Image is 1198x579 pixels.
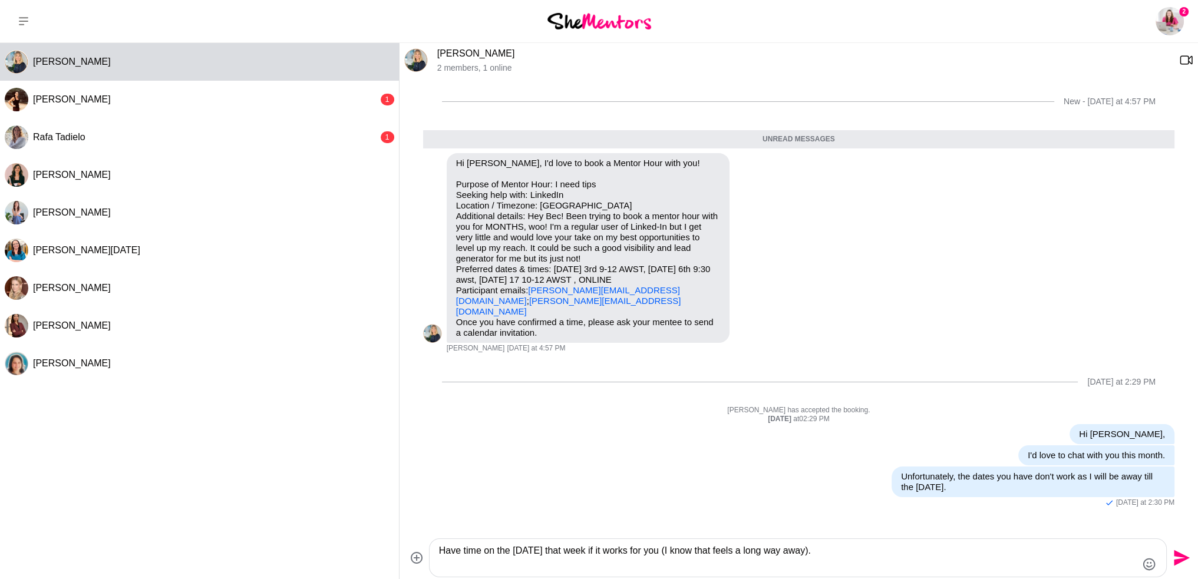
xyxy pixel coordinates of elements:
div: Junie Soe [5,314,28,338]
div: Laura Thain [5,50,28,74]
div: New - [DATE] at 4:57 PM [1064,97,1156,107]
img: P [5,276,28,300]
img: M [5,163,28,187]
img: L [5,50,28,74]
span: [PERSON_NAME] [33,358,111,368]
textarea: Type your message [439,544,1137,572]
span: [PERSON_NAME] [33,170,111,180]
span: [PERSON_NAME] [33,207,111,217]
div: Laura Thain [423,324,442,343]
p: Hi [PERSON_NAME], [1079,429,1165,439]
div: Jennifer Natale [5,239,28,262]
p: Purpose of Mentor Hour: I need tips Seeking help with: LinkedIn Location / Timezone: [GEOGRAPHIC_... [456,179,720,317]
span: [PERSON_NAME] [447,344,505,353]
img: L [423,324,442,343]
div: Lily Rudolph [5,352,28,375]
a: [PERSON_NAME][EMAIL_ADDRESS][DOMAIN_NAME] [456,296,681,316]
img: Rebecca Cofrancesco [1156,7,1184,35]
div: 1 [381,131,394,143]
img: R [5,125,28,149]
span: [PERSON_NAME] [33,283,111,293]
div: [DATE] at 2:29 PM [1087,377,1156,387]
div: 1 [381,94,394,105]
img: J [5,314,28,338]
img: L [5,352,28,375]
button: Send [1167,545,1193,571]
div: at 02:29 PM [423,415,1174,424]
div: Philippa Sutherland [5,276,28,300]
img: G [5,201,28,224]
a: [PERSON_NAME][EMAIL_ADDRESS][DOMAIN_NAME] [456,285,680,306]
img: J [5,239,28,262]
time: 2025-10-01T06:57:46.772Z [507,344,565,353]
a: [PERSON_NAME] [437,48,515,58]
p: 2 members , 1 online [437,63,1170,73]
p: Unfortunately, the dates you have don't work as I will be away till the [DATE]. [901,471,1165,492]
span: [PERSON_NAME] [33,94,111,104]
span: 2 [1179,7,1189,16]
span: Rafa Tadielo [33,132,85,142]
div: Laura Thain [404,48,428,72]
p: Hi [PERSON_NAME], I'd love to book a Mentor Hour with you! [456,158,720,168]
span: [PERSON_NAME][DATE] [33,245,140,255]
div: Kristy Eagleton [5,88,28,111]
p: [PERSON_NAME] has accepted the booking. [423,406,1174,415]
p: Once you have confirmed a time, please ask your mentee to send a calendar invitation. [456,317,720,338]
span: [PERSON_NAME] [33,320,111,330]
img: She Mentors Logo [547,13,651,29]
img: K [5,88,28,111]
span: [PERSON_NAME] [33,57,111,67]
div: Unread messages [423,130,1174,149]
img: L [404,48,428,72]
p: I'd love to chat with you this month. [1028,450,1165,461]
button: Emoji picker [1142,557,1156,571]
a: Rebecca Cofrancesco2 [1156,7,1184,35]
strong: [DATE] [768,415,793,423]
div: Mariana Queiroz [5,163,28,187]
div: Rafa Tadielo [5,125,28,149]
div: Georgina Barnes [5,201,28,224]
time: 2025-10-02T04:30:06.992Z [1116,498,1174,508]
